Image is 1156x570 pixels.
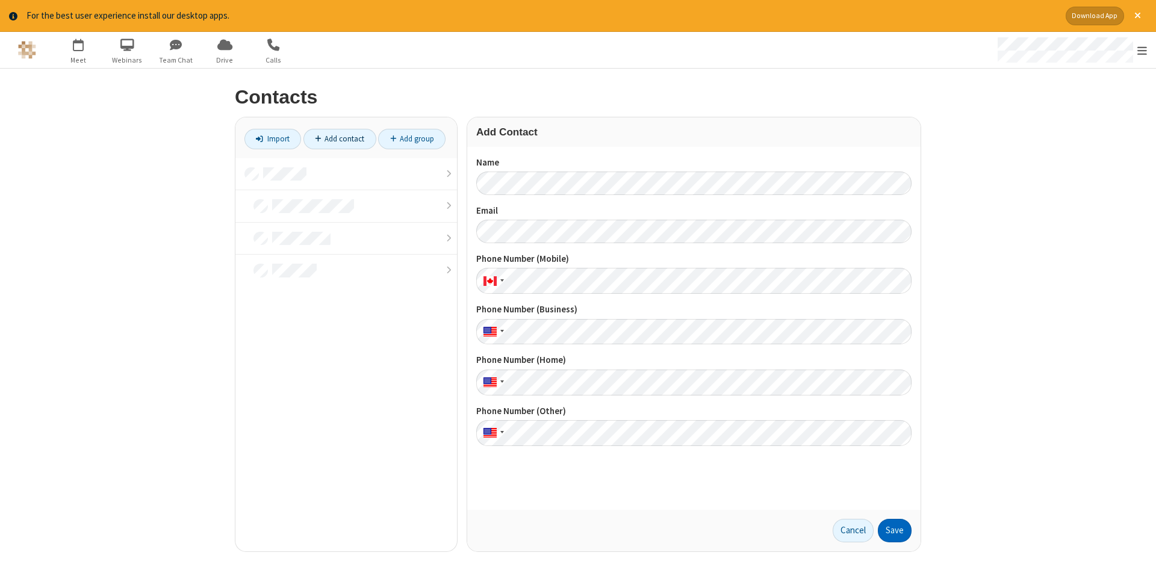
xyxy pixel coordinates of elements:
[476,319,508,345] div: United States: + 1
[303,129,376,149] a: Add contact
[833,519,874,543] a: Cancel
[476,252,912,266] label: Phone Number (Mobile)
[235,87,921,108] h2: Contacts
[476,353,912,367] label: Phone Number (Home)
[1066,7,1124,25] button: Download App
[878,519,912,543] button: Save
[4,32,49,68] button: Logo
[56,55,101,66] span: Meet
[1128,7,1147,25] button: Close alert
[378,129,446,149] a: Add group
[476,126,912,138] h3: Add Contact
[476,370,508,395] div: United States: + 1
[476,268,508,294] div: Canada: + 1
[251,55,296,66] span: Calls
[26,9,1057,23] div: For the best user experience install our desktop apps.
[476,303,912,317] label: Phone Number (Business)
[154,55,199,66] span: Team Chat
[244,129,301,149] a: Import
[105,55,150,66] span: Webinars
[476,204,912,218] label: Email
[476,420,508,446] div: United States: + 1
[202,55,247,66] span: Drive
[476,404,912,418] label: Phone Number (Other)
[986,32,1156,68] div: Open menu
[476,156,912,170] label: Name
[18,41,36,59] img: QA Selenium DO NOT DELETE OR CHANGE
